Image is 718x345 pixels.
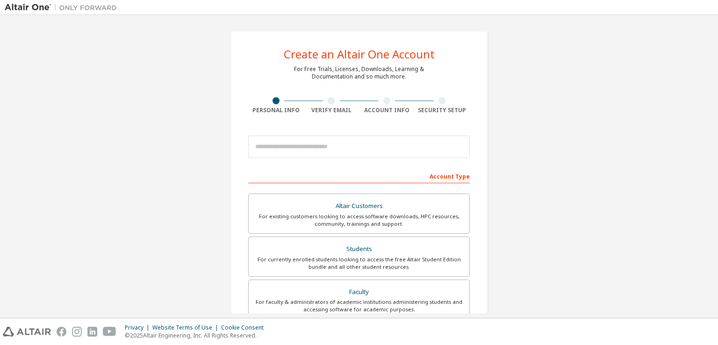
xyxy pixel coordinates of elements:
[304,107,359,114] div: Verify Email
[254,286,464,299] div: Faculty
[359,107,415,114] div: Account Info
[125,331,269,339] p: © 2025 Altair Engineering, Inc. All Rights Reserved.
[248,107,304,114] div: Personal Info
[72,327,82,337] img: instagram.svg
[221,324,269,331] div: Cookie Consent
[152,324,221,331] div: Website Terms of Use
[5,3,122,12] img: Altair One
[248,168,470,183] div: Account Type
[3,327,51,337] img: altair_logo.svg
[87,327,97,337] img: linkedin.svg
[57,327,66,337] img: facebook.svg
[254,243,464,256] div: Students
[294,65,424,80] div: For Free Trials, Licenses, Downloads, Learning & Documentation and so much more.
[254,256,464,271] div: For currently enrolled students looking to access the free Altair Student Edition bundle and all ...
[415,107,470,114] div: Security Setup
[103,327,116,337] img: youtube.svg
[254,213,464,228] div: For existing customers looking to access software downloads, HPC resources, community, trainings ...
[284,49,435,60] div: Create an Altair One Account
[254,200,464,213] div: Altair Customers
[254,298,464,313] div: For faculty & administrators of academic institutions administering students and accessing softwa...
[125,324,152,331] div: Privacy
